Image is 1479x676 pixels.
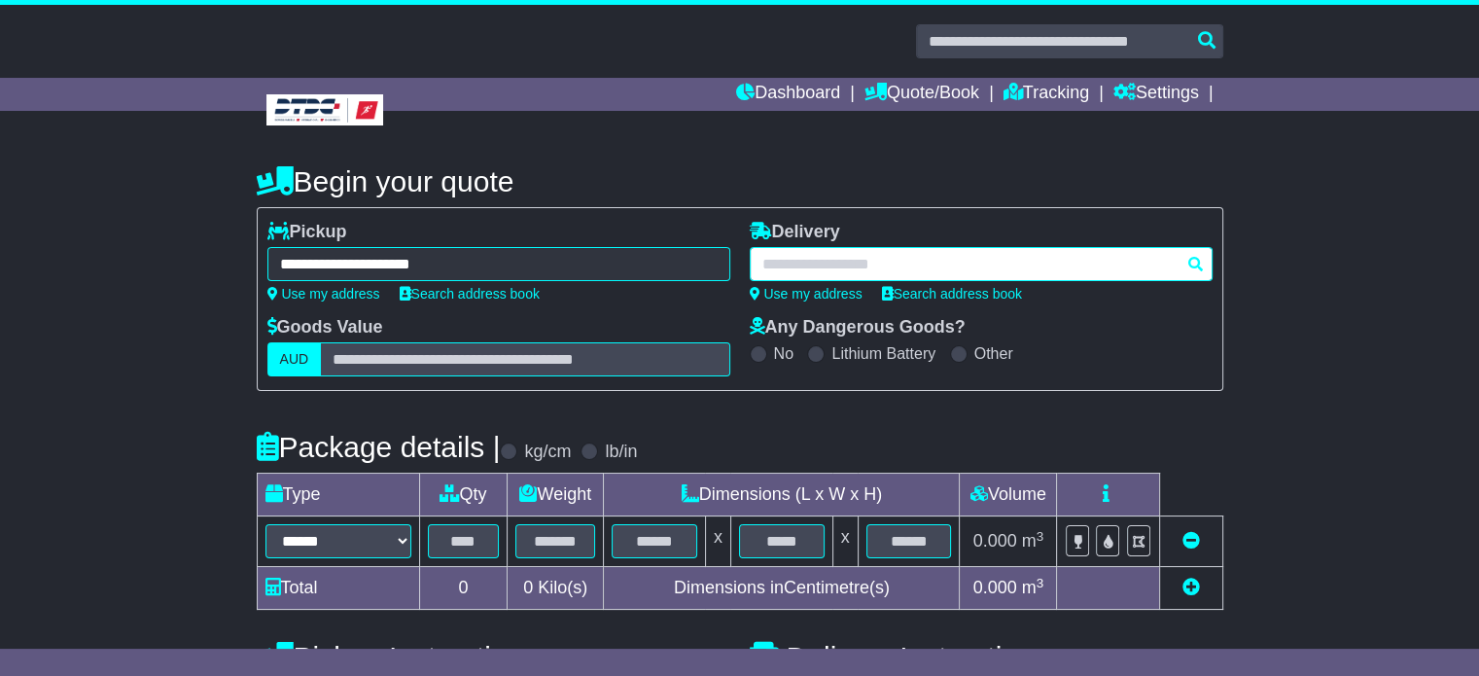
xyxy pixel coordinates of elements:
span: 0.000 [973,578,1017,597]
label: Delivery [750,222,840,243]
h4: Begin your quote [257,165,1223,197]
td: Qty [419,474,508,516]
a: Add new item [1182,578,1200,597]
a: Tracking [1004,78,1089,111]
span: m [1022,578,1044,597]
td: Kilo(s) [508,567,604,610]
td: x [705,516,730,567]
sup: 3 [1037,529,1044,544]
label: Other [974,344,1013,363]
a: Dashboard [736,78,840,111]
label: AUD [267,342,322,376]
label: lb/in [605,442,637,463]
h4: Pickup Instructions [257,641,730,673]
span: m [1022,531,1044,551]
typeahead: Please provide city [750,247,1213,281]
sup: 3 [1037,576,1044,590]
span: 0 [523,578,533,597]
h4: Package details | [257,431,501,463]
a: Use my address [267,286,380,302]
td: x [832,516,858,567]
td: Type [257,474,419,516]
a: Use my address [750,286,863,302]
label: Any Dangerous Goods? [750,317,966,338]
label: Lithium Battery [831,344,935,363]
td: Dimensions in Centimetre(s) [604,567,960,610]
a: Search address book [882,286,1022,302]
span: 0.000 [973,531,1017,551]
td: Weight [508,474,604,516]
td: Total [257,567,419,610]
a: Remove this item [1182,531,1200,551]
h4: Delivery Instructions [750,641,1223,673]
a: Settings [1113,78,1199,111]
td: Volume [960,474,1057,516]
td: Dimensions (L x W x H) [604,474,960,516]
label: kg/cm [524,442,571,463]
label: Goods Value [267,317,383,338]
a: Quote/Book [864,78,979,111]
label: Pickup [267,222,347,243]
td: 0 [419,567,508,610]
label: No [774,344,793,363]
a: Search address book [400,286,540,302]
